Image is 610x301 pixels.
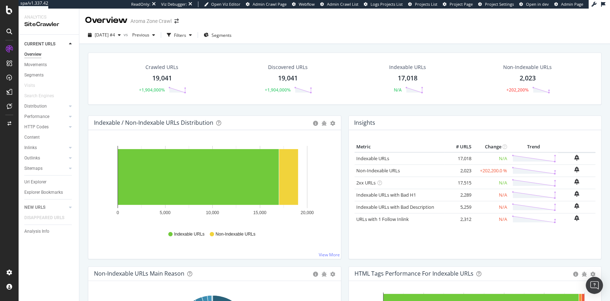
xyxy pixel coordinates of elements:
a: Visits [24,82,42,89]
a: Project Page [443,1,473,7]
span: Project Settings [485,1,514,7]
text: 0 [116,210,119,215]
div: bell-plus [574,179,579,184]
div: bug [322,121,327,126]
a: 2xx URLs [356,179,376,186]
div: CURRENT URLS [24,40,55,48]
a: View More [319,252,340,258]
div: gear [590,272,595,277]
a: Outlinks [24,154,67,162]
div: Open Intercom Messenger [586,277,603,294]
a: Projects List [408,1,437,7]
span: Open in dev [526,1,549,7]
div: bell-plus [574,167,579,172]
div: Content [24,134,40,141]
span: Project Page [450,1,473,7]
div: bell-plus [574,155,579,161]
td: N/A [473,189,509,201]
a: Open Viz Editor [204,1,240,7]
div: Search Engines [24,92,54,100]
a: Admin Crawl List [320,1,358,7]
a: Indexable URLs with Bad H1 [356,192,416,198]
div: Segments [24,71,44,79]
button: Previous [129,29,158,41]
span: Logs Projects List [371,1,403,7]
th: # URLS [445,142,473,152]
a: Admin Crawl Page [246,1,287,7]
a: Project Settings [478,1,514,7]
div: N/A [394,87,402,93]
div: circle-info [313,272,318,277]
span: Segments [212,32,232,38]
div: Visits [24,82,35,89]
span: Non-Indexable URLs [215,231,255,237]
td: 17,515 [445,177,473,189]
button: [DATE] #4 [85,29,124,41]
svg: A chart. [94,142,331,224]
text: 10,000 [206,210,219,215]
div: ReadOnly: [131,1,150,7]
th: Change [473,142,509,152]
button: Filters [164,29,195,41]
div: HTTP Codes [24,123,49,131]
div: +1,904,000% [139,87,165,93]
div: Explorer Bookmarks [24,189,63,196]
a: Indexable URLs with Bad Description [356,204,434,210]
span: Webflow [299,1,315,7]
div: circle-info [573,272,578,277]
a: CURRENT URLS [24,40,67,48]
td: N/A [473,152,509,165]
div: Aroma Zone Crawl [130,18,172,25]
div: Performance [24,113,49,120]
td: N/A [473,201,509,213]
div: Non-Indexable URLs [503,64,552,71]
div: Outlinks [24,154,40,162]
span: Indexable URLs [174,231,204,237]
div: Inlinks [24,144,37,152]
div: Viz Debugger: [161,1,187,7]
a: DISAPPEARED URLS [24,214,71,222]
div: bell-plus [574,215,579,221]
div: bug [582,272,587,277]
div: SiteCrawler [24,20,73,29]
a: Admin Page [554,1,583,7]
td: N/A [473,213,509,225]
a: NEW URLS [24,204,67,211]
span: Admin Crawl List [327,1,358,7]
td: 2,023 [445,164,473,177]
td: N/A [473,177,509,189]
a: Movements [24,61,74,69]
div: gear [330,121,335,126]
div: circle-info [313,121,318,126]
div: NEW URLS [24,204,45,211]
div: Indexable / Non-Indexable URLs Distribution [94,119,213,126]
div: Analysis Info [24,228,49,235]
text: 20,000 [301,210,314,215]
div: HTML Tags Performance for Indexable URLs [354,270,473,277]
a: Sitemaps [24,165,67,172]
div: gear [330,272,335,277]
button: Segments [201,29,234,41]
div: Non-Indexable URLs Main Reason [94,270,184,277]
a: Performance [24,113,67,120]
td: 5,259 [445,201,473,213]
th: Metric [354,142,445,152]
span: Previous [129,32,149,38]
a: Distribution [24,103,67,110]
div: Movements [24,61,47,69]
span: Admin Page [561,1,583,7]
a: Analysis Info [24,228,74,235]
th: Trend [509,142,558,152]
div: 19,041 [152,74,172,83]
a: Indexable URLs [356,155,389,162]
a: Non-Indexable URLs [356,167,400,174]
div: Crawled URLs [145,64,178,71]
div: Filters [174,32,186,38]
span: Admin Crawl Page [253,1,287,7]
a: HTTP Codes [24,123,67,131]
div: bell-plus [574,203,579,209]
div: Url Explorer [24,178,46,186]
a: Inlinks [24,144,67,152]
a: Segments [24,71,74,79]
